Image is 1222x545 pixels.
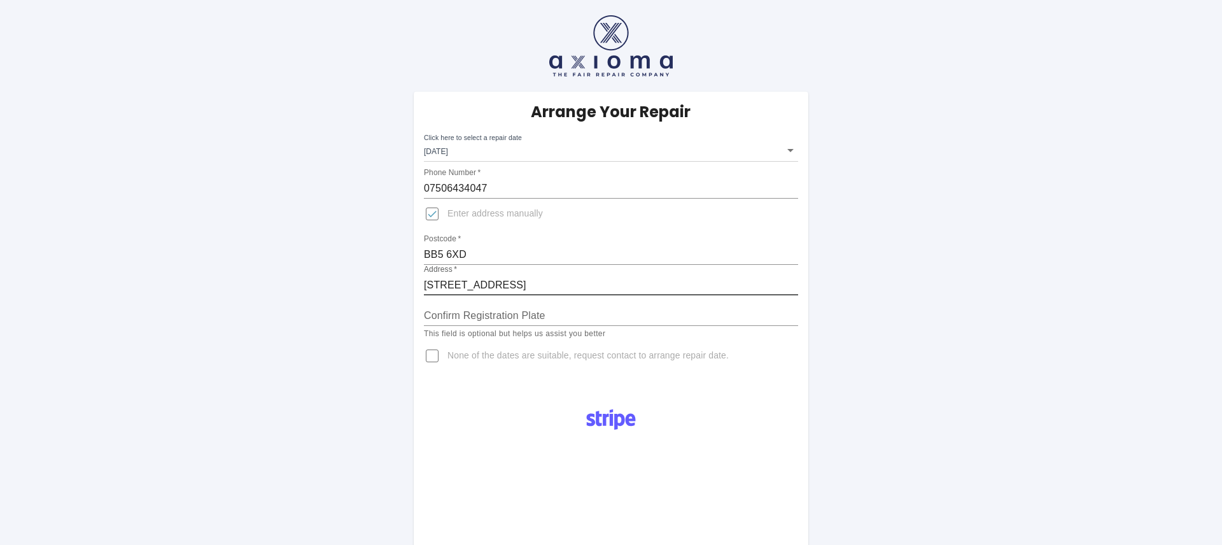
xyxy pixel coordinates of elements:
label: Click here to select a repair date [424,133,522,143]
span: Enter address manually [447,208,543,220]
label: Phone Number [424,167,481,178]
img: axioma [549,15,673,76]
span: None of the dates are suitable, request contact to arrange repair date. [447,350,729,362]
img: Logo [579,404,643,435]
div: [DATE] [424,139,798,162]
p: This field is optional but helps us assist you better [424,328,798,341]
label: Postcode [424,234,461,244]
h5: Arrange Your Repair [531,102,691,122]
label: Address [424,264,457,275]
